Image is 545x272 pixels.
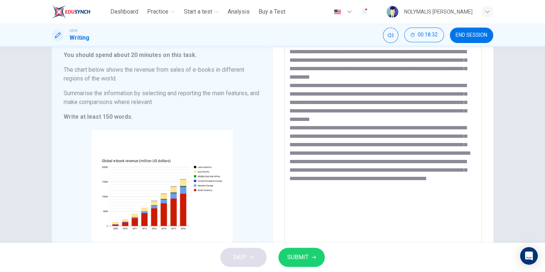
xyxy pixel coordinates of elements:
[387,6,398,18] img: Profile picture
[64,65,260,83] h6: The chart below shows the revenue from sales of e-books in different regions of the world.
[404,28,444,43] div: Hide
[144,5,178,18] button: Practice
[256,5,288,18] button: Buy a Test
[52,4,107,19] a: ELTC logo
[520,247,538,265] div: Open Intercom Messenger
[450,28,493,43] button: END SESSION
[110,7,138,16] span: Dashboard
[181,5,222,18] button: Start a test
[52,4,90,19] img: ELTC logo
[418,32,438,38] span: 00:18:32
[287,252,309,262] span: SUBMIT
[107,5,141,18] button: Dashboard
[64,89,260,107] h6: Summarise the information by selecting and reporting the main features, and make comparisons wher...
[383,28,398,43] div: Mute
[404,28,444,42] button: 00:18:32
[278,248,325,267] button: SUBMIT
[64,113,133,120] strong: Write at least 150 words.
[64,51,260,60] h6: You should spend about 20 minutes on this task.
[225,5,253,18] button: Analysis
[456,32,487,38] span: END SESSION
[70,33,89,42] h1: Writing
[228,7,250,16] span: Analysis
[147,7,168,16] span: Practice
[70,28,77,33] span: CEFR
[404,7,473,16] div: NOLYMALIS [PERSON_NAME]
[259,7,285,16] span: Buy a Test
[184,7,212,16] span: Start a test
[333,9,342,15] img: en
